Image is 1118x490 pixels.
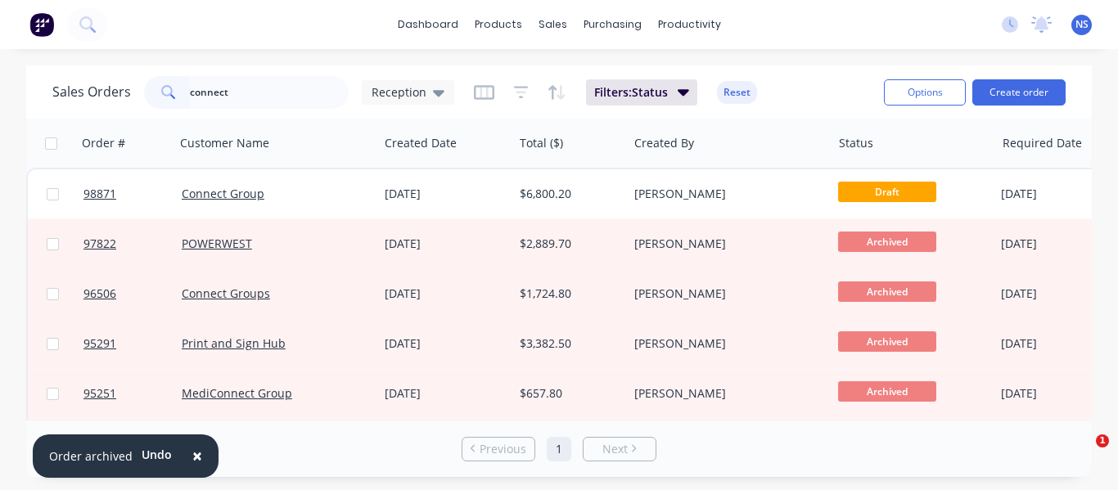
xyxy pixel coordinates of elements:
[584,441,656,457] a: Next page
[520,335,615,352] div: $3,382.50
[455,437,663,461] ul: Pagination
[83,219,182,268] a: 97822
[650,12,729,37] div: productivity
[83,369,182,418] a: 95251
[372,83,426,101] span: Reception
[575,12,650,37] div: purchasing
[390,12,467,37] a: dashboard
[634,135,694,151] div: Created By
[838,182,936,202] span: Draft
[182,186,264,201] a: Connect Group
[385,236,507,252] div: [DATE]
[547,437,571,461] a: Page 1 is your current page
[83,319,182,368] a: 95291
[520,135,563,151] div: Total ($)
[530,12,575,37] div: sales
[385,285,507,302] div: [DATE]
[1003,135,1082,151] div: Required Date
[634,236,815,252] div: [PERSON_NAME]
[467,12,530,37] div: products
[972,79,1066,106] button: Create order
[83,385,116,402] span: 95251
[884,79,966,106] button: Options
[838,381,936,402] span: Archived
[385,385,507,402] div: [DATE]
[182,236,252,251] a: POWERWEST
[182,285,270,301] a: Connect Groups
[29,12,54,37] img: Factory
[480,441,526,457] span: Previous
[83,236,116,252] span: 97822
[838,331,936,352] span: Archived
[83,285,116,302] span: 96506
[520,186,615,202] div: $6,800.20
[385,186,507,202] div: [DATE]
[586,79,697,106] button: Filters:Status
[82,135,125,151] div: Order #
[838,232,936,252] span: Archived
[385,135,457,151] div: Created Date
[1062,434,1102,474] iframe: Intercom live chat
[1075,17,1089,32] span: NS
[83,169,182,218] a: 98871
[192,444,202,467] span: ×
[83,269,182,318] a: 96506
[634,285,815,302] div: [PERSON_NAME]
[385,335,507,352] div: [DATE]
[634,385,815,402] div: [PERSON_NAME]
[1096,434,1109,447] span: 1
[462,441,534,457] a: Previous page
[838,281,936,302] span: Archived
[182,335,286,351] a: Print and Sign Hub
[634,186,815,202] div: [PERSON_NAME]
[180,135,269,151] div: Customer Name
[190,76,349,109] input: Search...
[594,84,668,101] span: Filters: Status
[133,443,181,467] button: Undo
[176,437,219,476] button: Close
[83,419,182,468] a: 94504
[520,236,615,252] div: $2,889.70
[839,135,873,151] div: Status
[83,186,116,202] span: 98871
[717,81,757,104] button: Reset
[52,84,131,100] h1: Sales Orders
[602,441,628,457] span: Next
[634,335,815,352] div: [PERSON_NAME]
[520,385,615,402] div: $657.80
[520,285,615,302] div: $1,724.80
[182,385,292,401] a: MediConnect Group
[83,335,116,352] span: 95291
[49,447,133,465] div: Order archived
